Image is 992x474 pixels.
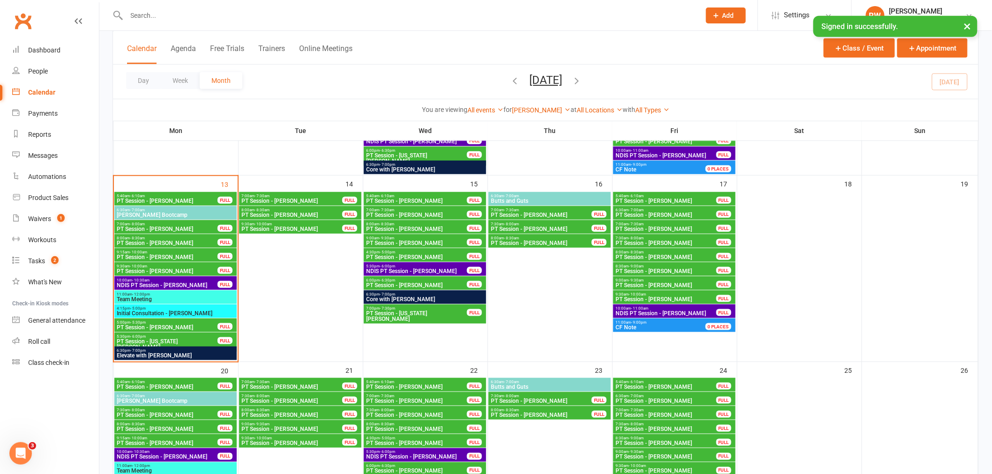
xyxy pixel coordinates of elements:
span: - 10:00am [130,250,147,254]
div: FULL [218,225,233,232]
span: 8:00am [615,250,717,254]
span: Signed in successfully. [822,22,898,31]
a: All events [467,106,504,114]
th: Sat [737,121,862,141]
span: 7:30am [490,394,592,398]
div: FULL [716,137,731,144]
span: 5:00pm [116,320,218,325]
span: - 8:30am [255,408,270,412]
div: FULL [716,281,731,288]
span: - 7:00am [504,380,519,384]
a: People [12,61,99,82]
span: - 8:30am [629,250,644,254]
strong: You are viewing [422,106,467,113]
span: - 8:00am [255,394,270,398]
span: Butts and Guts [490,198,609,204]
span: PT Session - [PERSON_NAME] [241,198,343,204]
span: PT Session - [PERSON_NAME] [241,212,343,218]
span: - 7:30am [255,380,270,384]
span: 6:30pm [366,292,484,296]
div: FULL [716,239,731,246]
div: FULL [467,211,482,218]
span: - 8:30am [255,208,270,212]
span: 5:40am [615,380,717,384]
span: 9:30am [116,264,218,268]
div: FULL [467,225,482,232]
span: NDIS PT Session - [PERSON_NAME] [366,139,467,144]
span: 8:00am [241,408,343,412]
button: Online Meetings [299,44,353,64]
span: - 8:30am [504,408,519,412]
span: 5:40am [615,194,717,198]
span: 1 [57,214,65,222]
span: NDIS PT Session - [PERSON_NAME] [116,282,218,288]
span: 8:00am [490,236,592,240]
span: 7:30am [241,394,343,398]
span: 7:00am [366,394,467,398]
span: 11:00am [615,320,717,325]
span: - 7:00am [130,208,145,212]
div: 18 [845,176,862,191]
span: 5:40am [366,380,467,384]
span: - 7:30am [629,222,644,226]
div: FULL [592,225,607,232]
span: PT Session - [PERSON_NAME] [241,384,343,390]
span: - 9:30am [629,278,644,282]
span: PT Session - [PERSON_NAME] [615,282,717,288]
span: 7:00am [241,194,343,198]
div: Product Sales [28,194,68,201]
div: FULL [467,397,482,404]
span: PT Session - [PERSON_NAME] [490,240,592,246]
span: PT Session - [PERSON_NAME] [241,398,343,404]
a: Workouts [12,230,99,251]
div: FULL [467,151,482,158]
span: 6:30am [615,394,717,398]
span: 6:30pm [366,163,484,167]
span: 6:30am [615,208,717,212]
th: Thu [488,121,612,141]
div: 23 [595,362,612,378]
div: FULL [592,239,607,246]
span: PT Session - [PERSON_NAME] [615,384,717,390]
div: FULL [716,267,731,274]
div: FULL [716,309,731,316]
span: - 5:00pm [380,250,395,254]
span: Add [722,12,734,19]
div: RW [866,6,885,25]
div: Reports [28,131,51,138]
a: Roll call [12,331,99,352]
span: Core with [PERSON_NAME] [366,296,484,302]
span: PT Session - [PERSON_NAME] [366,198,467,204]
div: Workouts [28,236,56,244]
div: 20 [221,363,238,378]
span: Butts and Guts [490,384,609,390]
span: - 10:00am [255,222,272,226]
span: 3 [29,442,36,450]
div: FULL [342,225,357,232]
a: Calendar [12,82,99,103]
strong: with [623,106,635,113]
a: Dashboard [12,40,99,61]
span: Elevate with [PERSON_NAME] [116,353,235,358]
span: 9:30am [241,222,343,226]
span: - 6:10am [379,194,394,198]
div: FULL [218,337,233,344]
button: Week [161,72,200,89]
span: PT Session - [PERSON_NAME] [490,226,592,232]
div: What's New [28,278,62,286]
span: - 11:00am [631,148,648,153]
a: Waivers 1 [12,208,99,230]
button: Appointment [897,38,968,58]
div: FULL [467,309,482,316]
div: FULL [592,397,607,404]
span: - 8:30am [379,222,394,226]
div: FULL [467,383,482,390]
span: PT Session - [PERSON_NAME] [615,268,717,274]
span: PT Session - [PERSON_NAME] [366,254,467,260]
span: 9:30am [615,292,717,296]
span: - 9:00pm [631,320,646,325]
div: FULL [218,411,233,418]
a: [PERSON_NAME] [512,106,571,114]
span: 5:40am [116,194,218,198]
span: 4:30pm [366,250,467,254]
